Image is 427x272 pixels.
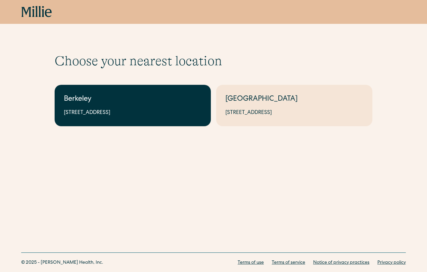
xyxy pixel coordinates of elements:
[55,85,211,126] a: Berkeley[STREET_ADDRESS]
[64,109,202,117] div: [STREET_ADDRESS]
[64,94,202,105] div: Berkeley
[216,85,372,126] a: [GEOGRAPHIC_DATA][STREET_ADDRESS]
[238,259,264,266] a: Terms of use
[377,259,406,266] a: Privacy policy
[225,109,363,117] div: [STREET_ADDRESS]
[21,259,103,266] div: © 2025 - [PERSON_NAME] Health, Inc.
[313,259,369,266] a: Notice of privacy practices
[225,94,363,105] div: [GEOGRAPHIC_DATA]
[22,6,52,18] a: home
[272,259,305,266] a: Terms of service
[55,53,372,69] h1: Choose your nearest location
